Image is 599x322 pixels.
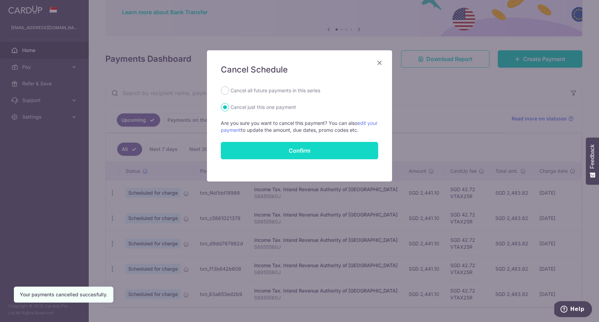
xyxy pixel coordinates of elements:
button: Feedback - Show survey [586,137,599,185]
button: Close [375,59,384,67]
button: Confirm [221,142,378,159]
iframe: Opens a widget where you can find more information [554,301,592,319]
h5: Cancel Schedule [221,64,378,75]
p: Are you sure you want to cancel this payment? You can also to update the amount, due dates, promo... [221,120,378,134]
span: Feedback [589,144,596,169]
label: Cancel just this one payment [231,103,296,111]
label: Cancel all future payments in this series [231,86,320,95]
div: Your payments cancelled succesfully. [20,291,107,298]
